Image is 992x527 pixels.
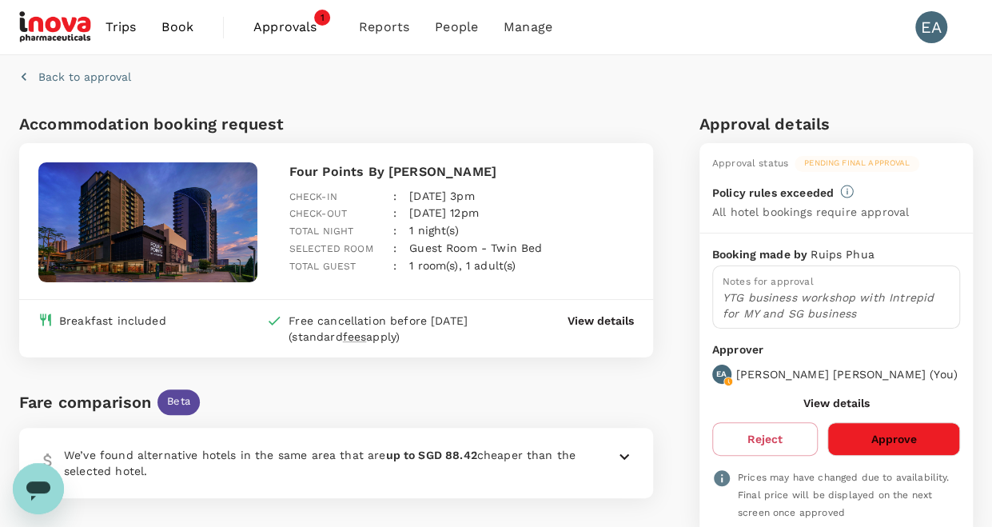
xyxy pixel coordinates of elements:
[13,463,64,514] iframe: Button to launch messaging window
[314,10,330,26] span: 1
[738,472,950,518] span: Prices may have changed due to availability. Final price will be displayed on the next screen onc...
[19,111,333,137] h6: Accommodation booking request
[723,276,814,287] span: Notes for approval
[409,188,475,204] p: [DATE] 3pm
[59,313,166,329] div: Breakfast included
[712,422,819,456] button: Reject
[568,313,634,329] button: View details
[38,162,257,282] img: hotel
[343,330,367,343] span: fees
[504,18,552,37] span: Manage
[712,156,788,172] div: Approval status
[409,222,459,238] p: 1 night(s)
[435,18,478,37] span: People
[289,261,357,272] span: Total guest
[723,289,950,321] p: YTG business workshop with Intrepid for MY and SG business
[19,389,151,415] div: Fare comparison
[289,191,337,202] span: Check-in
[827,422,960,456] button: Approve
[385,449,476,461] b: up to SGD 88.42
[803,397,869,409] button: View details
[409,240,542,256] p: Guest Room - Twin Bed
[289,226,354,237] span: Total night
[289,313,507,345] div: Free cancellation before [DATE] (standard apply)
[161,18,193,37] span: Book
[712,204,909,220] p: All hotel bookings require approval
[716,369,727,380] p: EA
[736,366,958,382] p: [PERSON_NAME] [PERSON_NAME] ( You )
[38,69,131,85] p: Back to approval
[19,10,93,45] img: iNova Pharmaceuticals
[106,18,137,37] span: Trips
[795,158,919,169] span: Pending final approval
[380,227,396,258] div: :
[409,258,516,273] p: 1 room(s), 1 adult(s)
[359,18,409,37] span: Reports
[157,394,200,409] span: Beta
[289,243,373,254] span: Selected room
[64,447,578,479] p: We’ve found alternative hotels in the same area that are cheaper than the selected hotel.
[409,205,479,221] p: [DATE] 12pm
[253,18,333,37] span: Approvals
[289,162,634,182] p: Four Points By [PERSON_NAME]
[712,185,834,201] p: Policy rules exceeded
[699,111,973,137] h6: Approval details
[380,245,396,275] div: :
[915,11,947,43] div: EA
[380,175,396,206] div: :
[19,69,131,85] button: Back to approval
[289,208,347,219] span: Check-out
[712,341,960,358] p: Approver
[380,210,396,240] div: :
[380,192,396,222] div: :
[811,246,874,262] p: Ruips Phua
[712,246,811,262] p: Booking made by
